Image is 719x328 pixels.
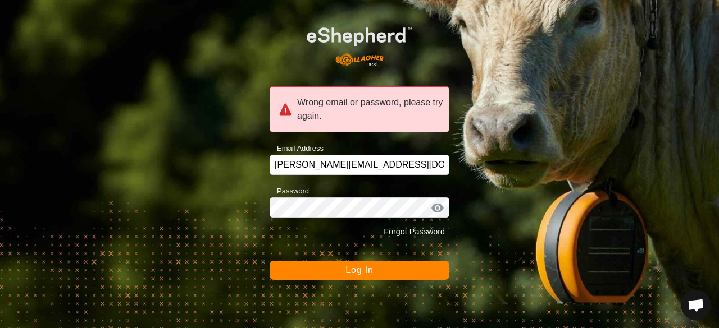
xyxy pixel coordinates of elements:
[270,261,449,280] button: Log In
[270,186,309,197] label: Password
[681,290,711,320] div: Open chat
[384,227,445,236] a: Forgot Password
[270,155,449,175] input: Email Address
[288,12,431,73] img: E-shepherd Logo
[345,265,373,275] span: Log In
[270,143,324,154] label: Email Address
[270,86,449,132] div: Wrong email or password, please try again.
